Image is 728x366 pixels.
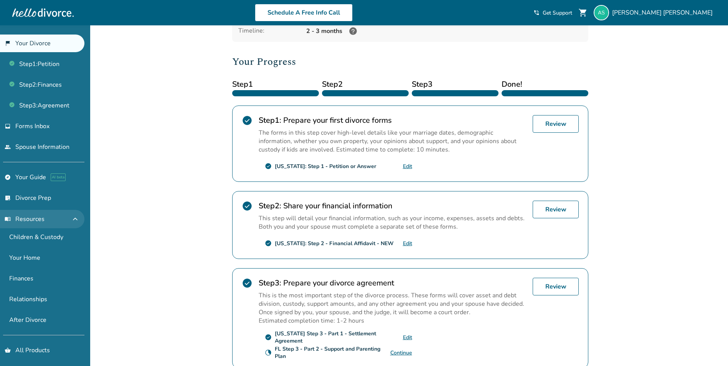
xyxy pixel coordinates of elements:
a: Review [533,201,579,218]
strong: Step 1 : [259,115,281,125]
span: expand_less [71,214,80,224]
a: Review [533,115,579,133]
span: Step 3 [412,79,499,90]
span: list_alt_check [5,195,11,201]
h2: Prepare your divorce agreement [259,278,527,288]
p: The forms in this step cover high-level details like your marriage dates, demographic information... [259,129,527,154]
h2: Share your financial information [259,201,527,211]
div: [US_STATE]: Step 2 - Financial Affidavit - NEW [275,240,394,247]
a: Edit [403,334,412,341]
h2: Prepare your first divorce forms [259,115,527,125]
h2: Your Progress [232,54,588,69]
span: Forms Inbox [15,122,50,130]
span: menu_book [5,216,11,222]
span: check_circle [242,201,253,211]
a: phone_in_talkGet Support [533,9,572,16]
p: Estimated completion time: 1-2 hours [259,317,527,325]
span: check_circle [242,278,253,289]
span: check_circle [265,334,272,341]
strong: Step 2 : [259,201,281,211]
iframe: Chat Widget [556,58,728,366]
div: Timeline: [238,26,300,36]
p: This is the most important step of the divorce process. These forms will cover asset and debt div... [259,291,527,317]
span: phone_in_talk [533,10,540,16]
div: 2 - 3 months [306,26,582,36]
a: Continue [390,349,412,356]
span: Resources [5,215,45,223]
span: shopping_cart [578,8,588,17]
span: Get Support [543,9,572,16]
span: explore [5,174,11,180]
a: Schedule A Free Info Call [255,4,353,21]
strong: Step 3 : [259,278,281,288]
div: [US_STATE]: Step 1 - Petition or Answer [275,163,376,170]
span: check_circle [265,163,272,170]
span: flag_2 [5,40,11,46]
span: inbox [5,123,11,129]
img: andreajuliastich@gmail.com [594,5,609,20]
div: [US_STATE] Step 3 - Part 1 - Settlement Agreement [275,330,403,345]
span: check_circle [242,115,253,126]
span: Step 1 [232,79,319,90]
span: clock_loader_40 [265,349,272,356]
a: Edit [403,163,412,170]
span: AI beta [51,173,66,181]
span: people [5,144,11,150]
div: FL Step 3 - Part 2 - Support and Parenting Plan [275,345,390,360]
span: [PERSON_NAME] [PERSON_NAME] [612,8,716,17]
span: Step 2 [322,79,409,90]
a: Review [533,278,579,295]
span: check_circle [265,240,272,247]
a: Edit [403,240,412,247]
span: shopping_basket [5,347,11,353]
span: Done! [502,79,588,90]
p: This step will detail your financial information, such as your income, expenses, assets and debts... [259,214,527,231]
